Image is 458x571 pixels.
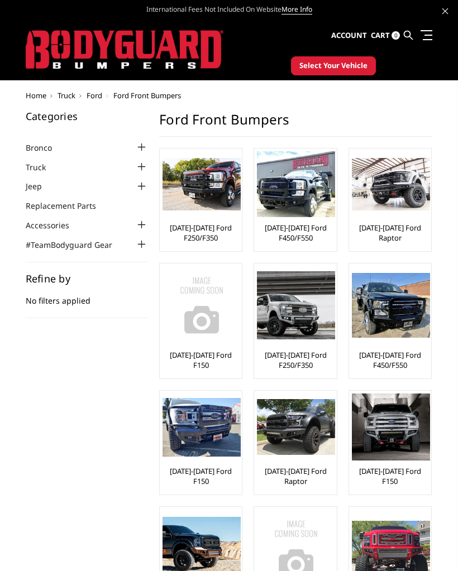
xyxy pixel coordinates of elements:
img: No Image [163,266,241,344]
a: [DATE]-[DATE] Ford F250/F350 [163,223,239,243]
a: Truck [58,90,75,100]
a: No Image [163,266,239,344]
a: Accessories [26,219,83,231]
span: Select Your Vehicle [299,60,368,71]
a: #TeamBodyguard Gear [26,239,126,251]
img: BODYGUARD BUMPERS [26,30,223,69]
a: Bronco [26,142,66,153]
span: Ford Front Bumpers [113,90,181,100]
a: More Info [282,4,312,15]
a: Jeep [26,180,56,192]
h5: Categories [26,111,149,121]
a: Ford [87,90,102,100]
a: Cart 0 [371,21,400,51]
a: [DATE]-[DATE] Ford F150 [163,466,239,486]
a: Replacement Parts [26,200,110,212]
h5: Refine by [26,273,149,284]
a: [DATE]-[DATE] Ford Raptor [352,223,428,243]
span: Cart [371,30,390,40]
a: Account [331,21,367,51]
h1: Ford Front Bumpers [159,111,432,137]
a: [DATE]-[DATE] Ford F450/F550 [352,350,428,370]
span: 0 [392,31,400,40]
a: [DATE]-[DATE] Ford F150 [163,350,239,370]
button: Select Your Vehicle [291,56,376,75]
a: Truck [26,161,60,173]
a: [DATE]-[DATE] Ford F450/F550 [257,223,333,243]
a: [DATE]-[DATE] Ford Raptor [257,466,333,486]
a: Home [26,90,46,100]
div: No filters applied [26,273,149,318]
span: Account [331,30,367,40]
a: [DATE]-[DATE] Ford F150 [352,466,428,486]
a: [DATE]-[DATE] Ford F250/F350 [257,350,333,370]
